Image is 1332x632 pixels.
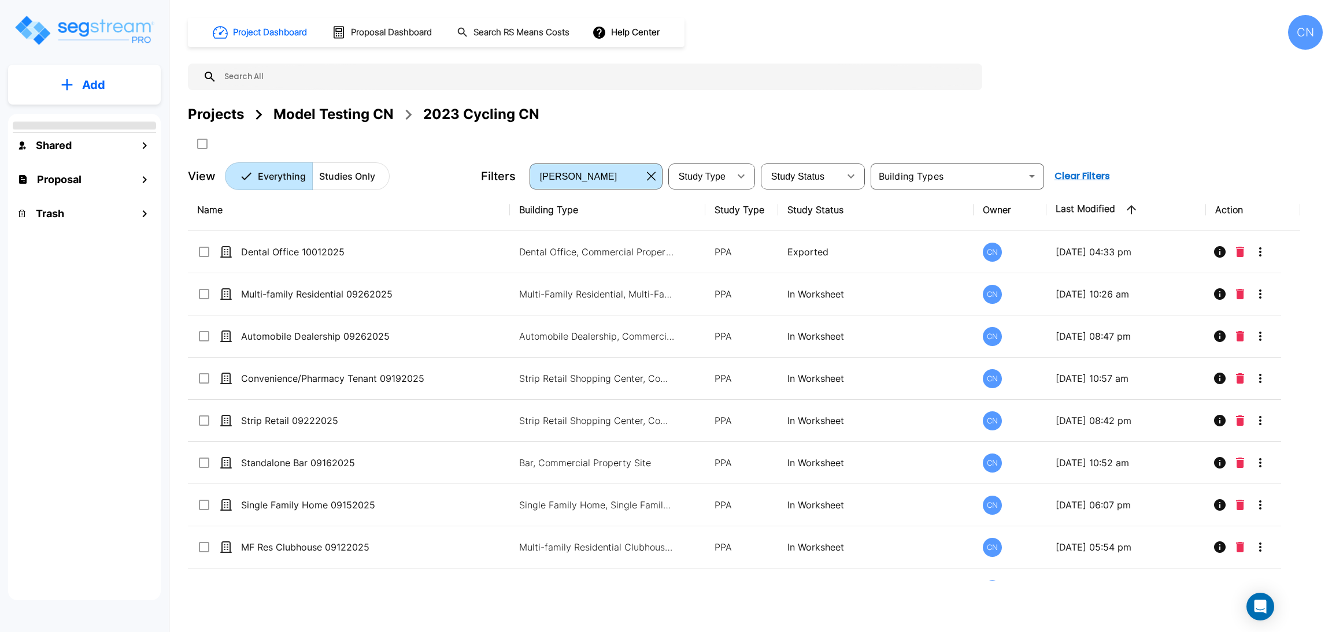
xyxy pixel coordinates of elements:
[1249,578,1272,601] button: More-Options
[787,540,965,554] p: In Worksheet
[208,20,313,45] button: Project Dashboard
[787,371,965,385] p: In Worksheet
[8,68,161,102] button: Add
[1208,493,1231,516] button: Info
[519,245,675,259] p: Dental Office, Commercial Property Site
[241,245,440,259] p: Dental Office 10012025
[1231,578,1249,601] button: Delete
[1231,240,1249,263] button: Delete
[258,169,306,183] p: Everything
[188,104,244,125] div: Projects
[763,160,839,192] div: Select
[519,287,675,301] p: Multi-Family Residential, Multi-Family Residential Site
[1231,325,1249,348] button: Delete
[1056,371,1197,385] p: [DATE] 10:57 am
[983,327,1002,346] div: CN
[1208,409,1231,432] button: Info
[983,538,1002,557] div: CN
[1206,189,1300,231] th: Action
[13,14,155,47] img: Logo
[787,498,965,512] p: In Worksheet
[1056,245,1197,259] p: [DATE] 04:33 pm
[241,456,440,470] p: Standalone Bar 09162025
[715,456,768,470] p: PPA
[241,329,440,343] p: Automobile Dealership 09262025
[1056,329,1197,343] p: [DATE] 08:47 pm
[312,162,390,190] button: Studies Only
[1208,578,1231,601] button: Info
[787,456,965,470] p: In Worksheet
[983,243,1002,262] div: CN
[1208,240,1231,263] button: Info
[37,172,82,187] h1: Proposal
[1050,165,1115,188] button: Clear Filters
[1056,287,1197,301] p: [DATE] 10:26 am
[1056,414,1197,427] p: [DATE] 08:42 pm
[1249,536,1272,559] button: More-Options
[1231,536,1249,559] button: Delete
[188,189,510,231] th: Name
[1046,189,1206,231] th: Last Modified
[1208,282,1231,306] button: Info
[519,329,675,343] p: Automobile Dealership, Commercial Property Site
[1056,456,1197,470] p: [DATE] 10:52 am
[1249,325,1272,348] button: More-Options
[217,64,976,90] input: Search All
[519,498,675,512] p: Single Family Home, Single Family Home Site
[241,540,440,554] p: MF Res Clubhouse 09122025
[983,496,1002,515] div: CN
[1249,409,1272,432] button: More-Options
[1249,493,1272,516] button: More-Options
[1208,536,1231,559] button: Info
[519,414,675,427] p: Strip Retail Shopping Center, Commercial Property Site
[191,132,214,155] button: SelectAll
[983,285,1002,304] div: CN
[715,498,768,512] p: PPA
[974,189,1046,231] th: Owner
[532,160,642,192] div: Select
[983,411,1002,430] div: CN
[1208,325,1231,348] button: Info
[679,172,726,181] span: Study Type
[1024,168,1040,184] button: Open
[1249,282,1272,306] button: More-Options
[1056,498,1197,512] p: [DATE] 06:07 pm
[319,169,375,183] p: Studies Only
[705,189,778,231] th: Study Type
[519,540,675,554] p: Multi-family Residential Clubhouse, Multi-Family Residential Site
[481,168,516,185] p: Filters
[715,371,768,385] p: PPA
[82,76,105,94] p: Add
[1208,451,1231,474] button: Info
[473,26,569,39] h1: Search RS Means Costs
[715,414,768,427] p: PPA
[1231,367,1249,390] button: Delete
[715,245,768,259] p: PPA
[327,20,438,44] button: Proposal Dashboard
[188,168,216,185] p: View
[351,26,432,39] h1: Proposal Dashboard
[519,456,675,470] p: Bar, Commercial Property Site
[1231,282,1249,306] button: Delete
[1231,409,1249,432] button: Delete
[233,26,307,39] h1: Project Dashboard
[36,206,64,221] h1: Trash
[1056,540,1197,554] p: [DATE] 05:54 pm
[715,287,768,301] p: PPA
[36,137,72,153] h1: Shared
[225,162,313,190] button: Everything
[452,21,576,44] button: Search RS Means Costs
[787,245,965,259] p: Exported
[519,371,675,385] p: Strip Retail Shopping Center, Commercial Property Site
[778,189,974,231] th: Study Status
[241,287,440,301] p: Multi-family Residential 09262025
[771,172,825,181] span: Study Status
[241,498,440,512] p: Single Family Home 09152025
[1249,367,1272,390] button: More-Options
[1231,451,1249,474] button: Delete
[1249,451,1272,474] button: More-Options
[1246,593,1274,620] div: Open Intercom Messenger
[787,329,965,343] p: In Worksheet
[590,21,664,43] button: Help Center
[225,162,390,190] div: Platform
